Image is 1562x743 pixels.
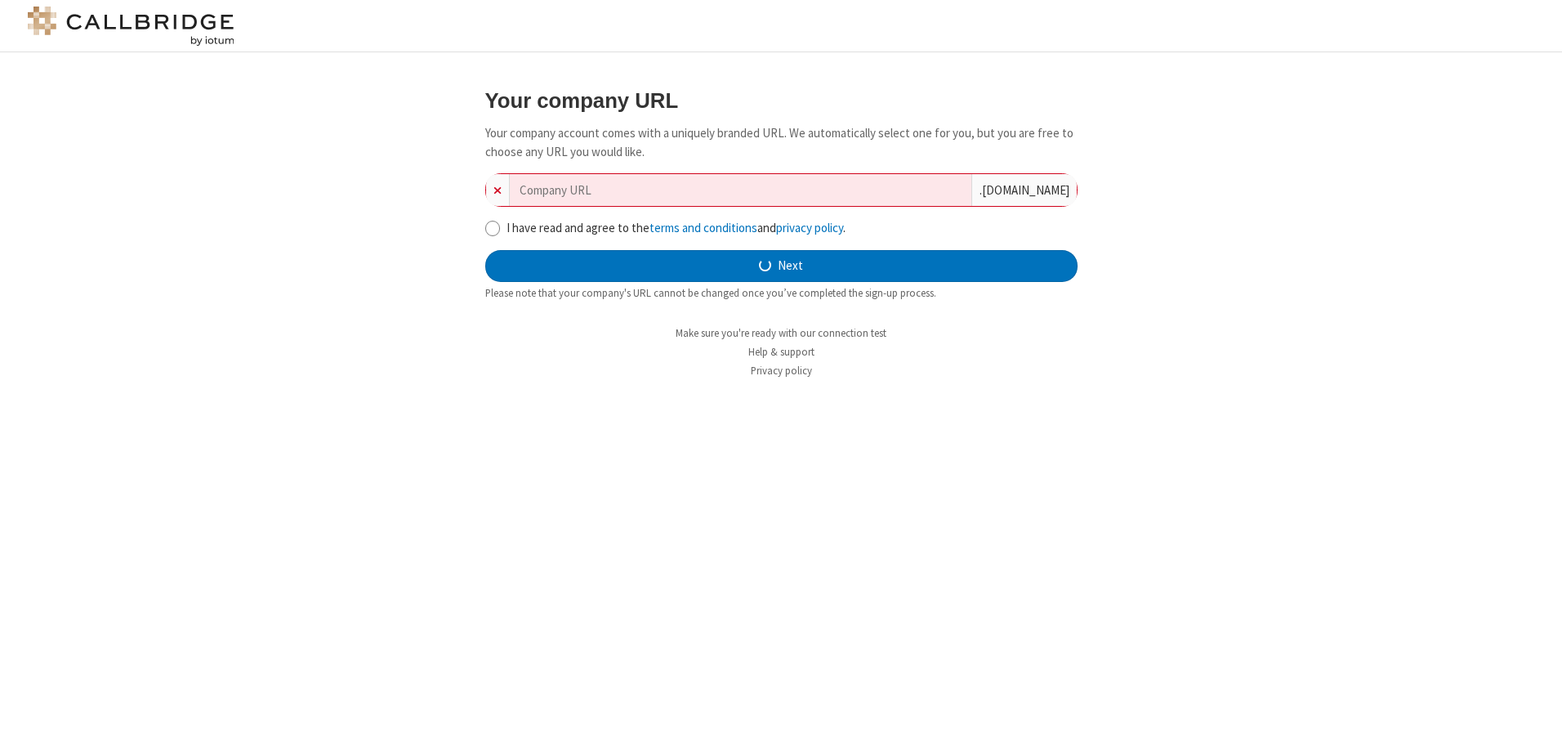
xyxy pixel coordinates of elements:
[485,124,1078,161] p: Your company account comes with a uniquely branded URL. We automatically select one for you, but ...
[751,364,812,378] a: Privacy policy
[971,174,1077,206] div: . [DOMAIN_NAME]
[485,285,1078,301] div: Please note that your company's URL cannot be changed once you’ve completed the sign-up process.
[748,345,814,359] a: Help & support
[776,220,843,235] a: privacy policy
[25,7,237,46] img: logo@2x.png
[676,326,886,340] a: Make sure you're ready with our connection test
[507,219,1078,238] label: I have read and agree to the and .
[485,250,1078,283] button: Next
[510,174,971,206] input: Company URL
[778,257,803,275] span: Next
[485,89,1078,112] h3: Your company URL
[649,220,757,235] a: terms and conditions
